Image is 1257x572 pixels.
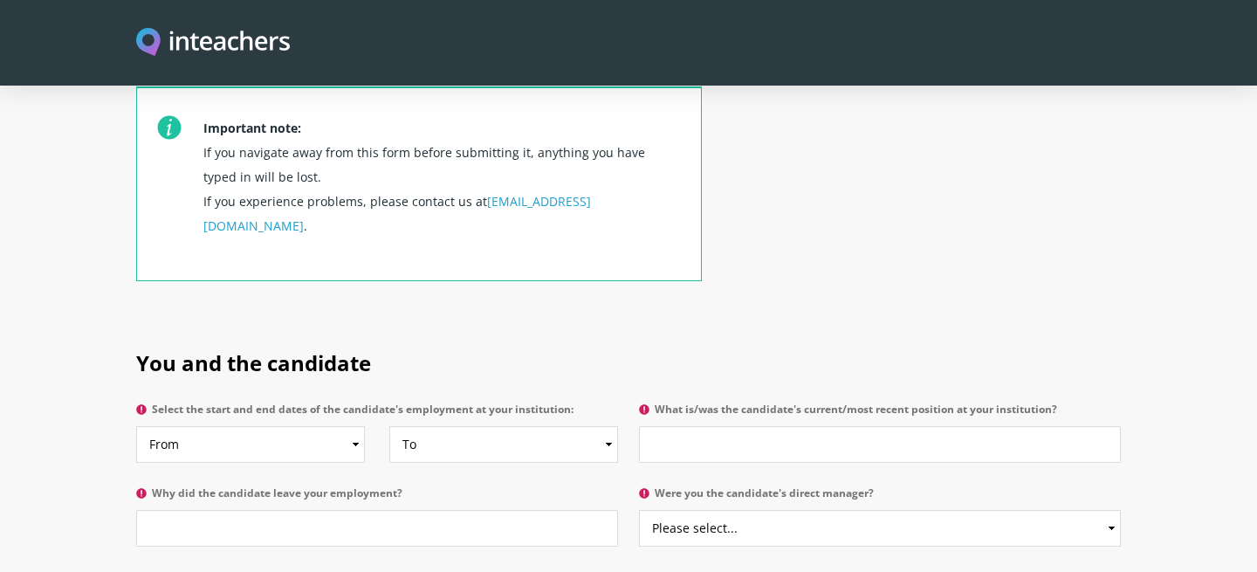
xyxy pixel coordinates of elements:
[639,487,1121,510] label: Were you the candidate's direct manager?
[203,120,301,136] strong: Important note:
[639,403,1121,426] label: What is/was the candidate's current/most recent position at your institution?
[203,109,680,280] p: If you navigate away from this form before submitting it, anything you have typed in will be lost...
[136,348,371,377] span: You and the candidate
[136,28,290,59] a: Visit this site's homepage
[136,28,290,59] img: Inteachers
[136,403,618,426] label: Select the start and end dates of the candidate's employment at your institution:
[136,487,618,510] label: Why did the candidate leave your employment?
